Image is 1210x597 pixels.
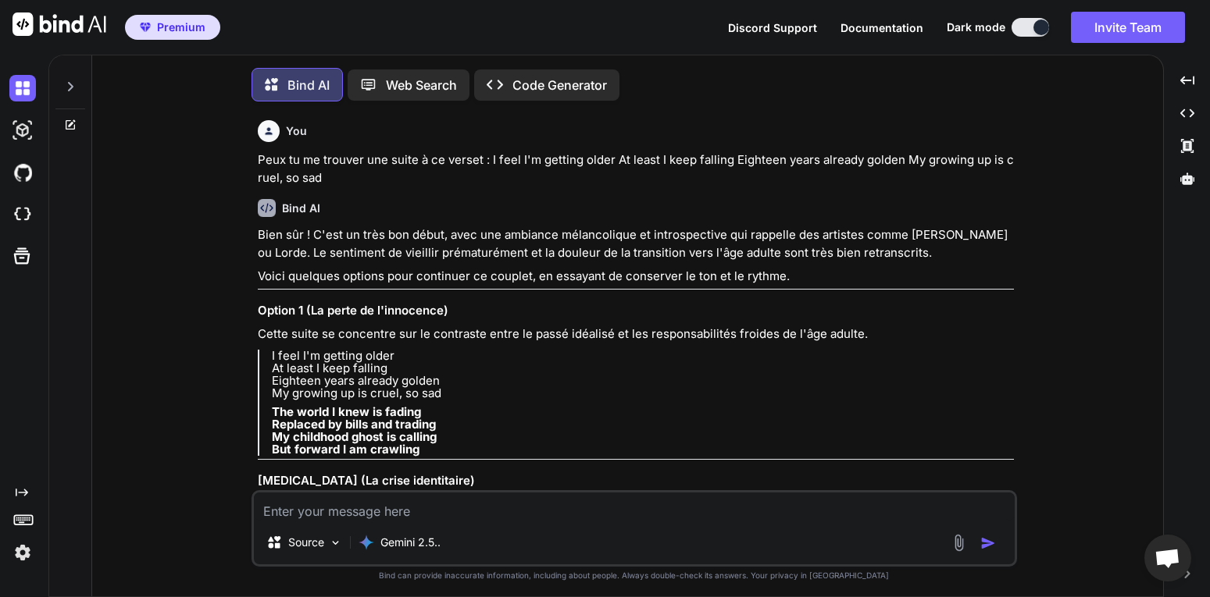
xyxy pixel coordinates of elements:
span: Discord Support [728,21,817,34]
img: Pick Models [329,536,342,549]
img: attachment [950,534,968,552]
span: Premium [157,20,205,35]
h6: You [286,123,307,139]
p: Peux tu me trouver une suite à ce verset : I feel I'm getting older At least I keep falling Eight... [258,151,1014,187]
img: darkAi-studio [9,117,36,144]
img: githubDark [9,159,36,186]
strong: My childhood ghost is calling [272,429,437,444]
p: I feel I'm getting older At least I keep falling Eighteen years already golden My growing up is c... [272,350,1014,400]
img: icon [980,535,996,551]
strong: The world I knew is fading [272,404,421,419]
button: Documentation [841,20,923,36]
span: Dark mode [947,20,1005,35]
img: Bind AI [12,12,106,36]
img: Gemini 2.5 Pro [359,535,374,550]
img: settings [9,539,36,566]
h6: Bind AI [282,201,320,216]
h3: Option 1 (La perte de l'innocence) [258,302,1014,320]
p: Web Search [386,76,457,94]
button: Discord Support [728,20,817,36]
img: darkChat [9,75,36,101]
p: Cette suite se concentre sur le contraste entre le passé idéalisé et les responsabilités froides ... [258,325,1014,343]
img: cloudideIcon [9,201,36,228]
h3: [MEDICAL_DATA] (La crise identitaire) [258,472,1014,490]
p: Source [288,535,324,550]
p: Bind AI [287,76,330,94]
strong: Replaced by bills and trading [272,417,436,432]
p: Code Generator [512,76,607,94]
p: Gemini 2.5.. [380,535,441,550]
span: Documentation [841,21,923,34]
p: Bien sûr ! C'est un très bon début, avec une ambiance mélancolique et introspective qui rappelle ... [258,226,1014,261]
p: Voici quelques options pour continuer ce couplet, en essayant de conserver le ton et le rythme. [258,268,1014,286]
div: Ouvrir le chat [1144,535,1191,581]
button: premiumPremium [125,15,220,40]
img: premium [140,23,151,32]
p: Bind can provide inaccurate information, including about people. Always double-check its answers.... [252,570,1017,581]
strong: But forward I am crawling [272,442,419,457]
button: Invite Team [1071,12,1185,43]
